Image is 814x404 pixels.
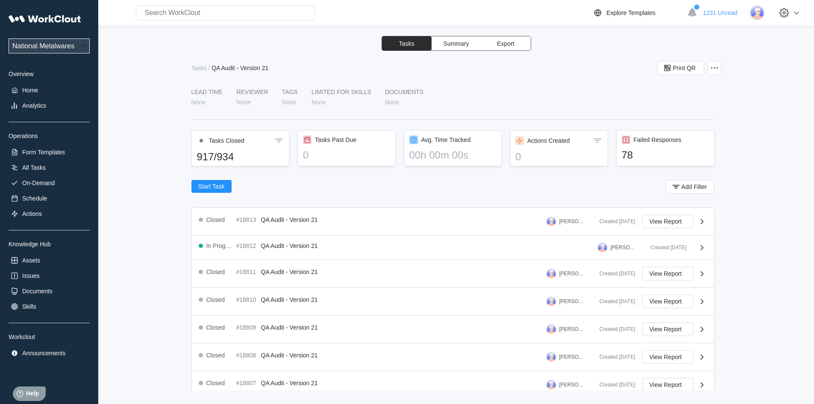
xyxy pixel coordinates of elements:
div: [PERSON_NAME] [611,245,637,251]
a: Issues [9,270,90,282]
div: Schedule [22,195,47,202]
a: Form Templates [9,146,90,158]
span: 1231 Unread [703,9,738,16]
div: Created [DATE] [593,354,635,360]
div: Created [DATE] [644,245,687,251]
span: QA Audit - Version 21 [261,242,318,249]
div: LIMITED FOR SKILLS [311,88,371,95]
img: user-3.png [598,243,607,252]
div: Operations [9,133,90,139]
img: user-3.png [547,217,556,226]
span: View Report [649,271,682,277]
a: Actions [9,208,90,220]
span: View Report [649,326,682,332]
div: Tasks Closed [209,137,244,144]
button: View Report [642,350,694,364]
div: Assets [22,257,40,264]
div: Announcements [22,350,65,357]
a: Home [9,84,90,96]
div: Reviewer [236,88,268,95]
span: View Report [649,298,682,304]
div: Closed [206,352,225,359]
button: View Report [642,215,694,228]
span: Summary [444,41,469,47]
div: [PERSON_NAME] [559,354,586,360]
div: LEAD TIME [191,88,223,95]
img: user-3.png [547,324,556,334]
a: Schedule [9,192,90,204]
span: QA Audit - Version 21 [261,268,318,275]
button: Export [481,36,531,50]
button: Summary [432,36,481,50]
a: Closed#18809QA Audit - Version 21[PERSON_NAME]Created [DATE]View Report [192,316,714,343]
span: View Report [649,354,682,360]
span: View Report [649,382,682,388]
a: Closed#18813QA Audit - Version 21[PERSON_NAME]Created [DATE]View Report [192,208,714,236]
div: Closed [206,216,225,223]
button: Start Task [191,180,232,193]
div: Closed [206,380,225,386]
span: Tasks [399,41,414,47]
div: None [236,99,250,106]
div: Closed [206,296,225,303]
span: Start Task [198,183,225,189]
div: Documents [385,88,423,95]
div: #18810 [236,296,258,303]
div: #18808 [236,352,258,359]
div: None [282,99,296,106]
div: Analytics [22,102,46,109]
div: [PERSON_NAME] [559,218,586,224]
div: Created [DATE] [593,326,635,332]
div: Knowledge Hub [9,241,90,248]
span: QA Audit - Version 21 [261,216,318,223]
a: All Tasks [9,162,90,174]
a: Skills [9,301,90,313]
img: user-3.png [547,269,556,278]
div: Skills [22,303,36,310]
img: user-3.png [547,352,556,362]
div: Closed [206,268,225,275]
a: Announcements [9,347,90,359]
img: user-3.png [750,6,764,20]
div: None [311,99,326,106]
div: Tags [282,88,298,95]
div: All Tasks [22,164,46,171]
span: View Report [649,218,682,224]
span: Add Filter [682,184,707,190]
span: QA Audit - Version 21 [261,296,318,303]
a: Closed#18807QA Audit - Version 21[PERSON_NAME]Created [DATE]View Report [192,371,714,399]
a: Closed#18811QA Audit - Version 21[PERSON_NAME]Created [DATE]View Report [192,260,714,288]
div: #18813 [236,216,258,223]
div: None [191,99,206,106]
a: Closed#18810QA Audit - Version 21[PERSON_NAME]Created [DATE]View Report [192,288,714,316]
div: Created [DATE] [593,298,635,304]
div: On-Demand [22,180,55,186]
div: #18807 [236,380,258,386]
button: Add Filter [666,180,714,194]
div: Actions [22,210,42,217]
div: Explore Templates [606,9,655,16]
div: 917/934 [197,151,284,163]
div: [PERSON_NAME] [559,271,586,277]
img: user-3.png [547,380,556,389]
span: Export [497,41,514,47]
div: QA Audit - Version 21 [212,65,268,71]
a: Tasks [191,65,209,71]
a: Analytics [9,100,90,112]
a: In Progress#18812QA Audit - Version 21[PERSON_NAME]Created [DATE] [192,236,714,260]
div: Created [DATE] [593,271,635,277]
button: View Report [642,295,694,308]
div: Actions Created [527,137,570,144]
div: #18812 [236,242,258,249]
div: None [385,99,399,106]
div: [PERSON_NAME] [559,382,586,388]
div: Issues [22,272,39,279]
div: Closed [206,324,225,331]
div: In Progress [206,242,233,249]
div: #18809 [236,324,258,331]
button: Tasks [382,36,432,50]
div: 0 [515,151,602,163]
div: [PERSON_NAME] [559,298,586,304]
a: Closed#18808QA Audit - Version 21[PERSON_NAME]Created [DATE]View Report [192,343,714,371]
div: Form Templates [22,149,65,156]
